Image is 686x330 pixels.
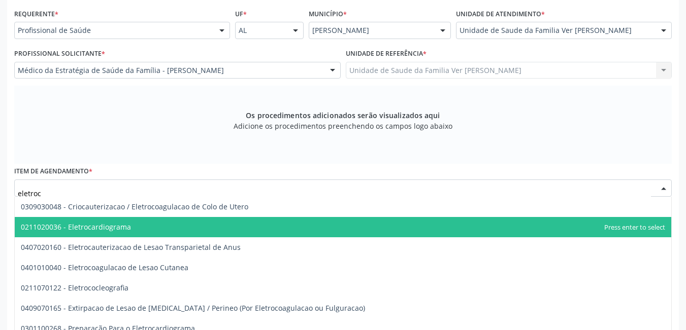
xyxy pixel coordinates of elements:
span: Os procedimentos adicionados serão visualizados aqui [246,110,440,121]
span: Profissional de Saúde [18,25,209,35]
span: Unidade de Saude da Familia Ver [PERSON_NAME] [460,25,651,35]
label: Unidade de referência [346,46,427,62]
span: 0401010040 - Eletrocoagulacao de Lesao Cutanea [21,263,188,272]
span: 0309030048 - Criocauterizacao / Eletrocoagulacao de Colo de Utero [21,202,248,211]
label: Município [309,6,347,22]
span: 0407020160 - Eletrocauterizacao de Lesao Transparietal de Anus [21,242,241,252]
label: Unidade de atendimento [456,6,545,22]
span: 0409070165 - Extirpacao de Lesao de [MEDICAL_DATA] / Perineo (Por Eletrocoagulacao ou Fulguracao) [21,303,365,313]
span: AL [239,25,283,35]
span: [PERSON_NAME] [312,25,430,35]
span: 0211070122 - Eletrococleografia [21,283,128,292]
span: 0211020036 - Eletrocardiograma [21,222,131,232]
label: Requerente [14,6,58,22]
label: Item de agendamento [14,164,92,179]
label: Profissional Solicitante [14,46,105,62]
input: Buscar por procedimento [18,183,651,203]
span: Adicione os procedimentos preenchendo os campos logo abaixo [234,121,452,131]
label: UF [235,6,247,22]
span: Médico da Estratégia de Saúde da Família - [PERSON_NAME] [18,65,320,76]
